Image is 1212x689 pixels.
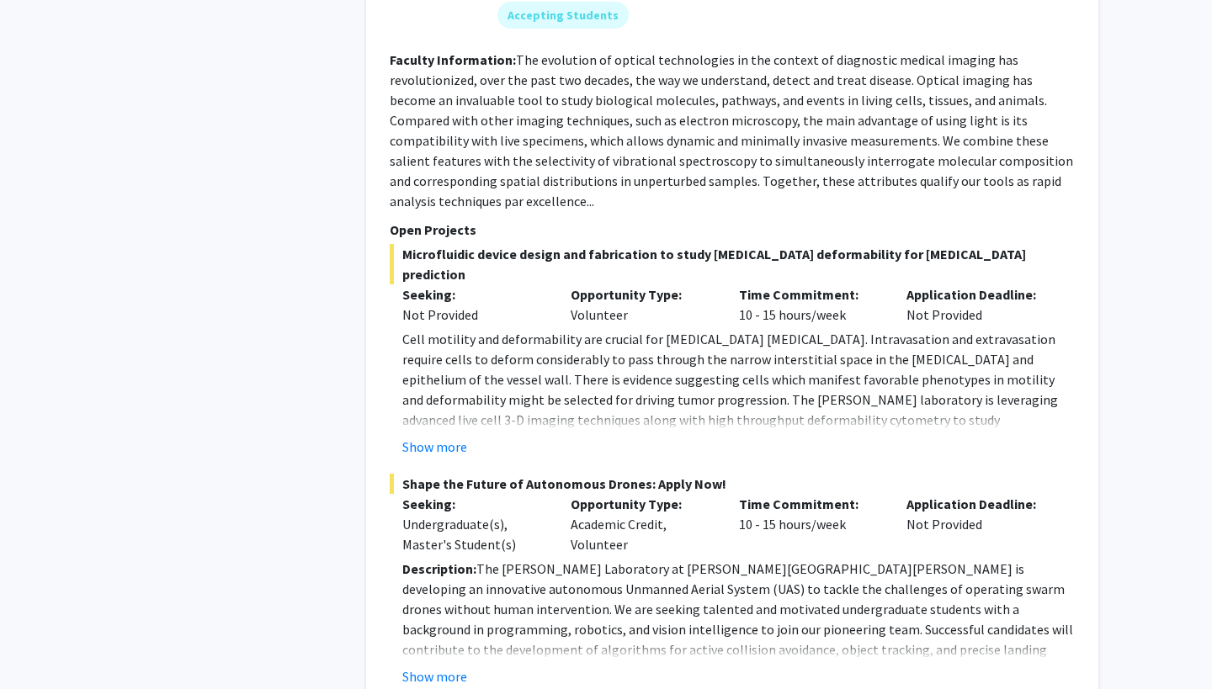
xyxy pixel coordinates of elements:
div: Academic Credit, Volunteer [558,494,726,554]
button: Show more [402,437,467,457]
fg-read-more: The evolution of optical technologies in the context of diagnostic medical imaging has revolution... [390,51,1073,209]
p: Application Deadline: [906,494,1050,514]
p: Time Commitment: [739,494,882,514]
iframe: Chat [13,613,72,676]
button: Show more [402,666,467,686]
span: Microfluidic device design and fabrication to study [MEDICAL_DATA] deformability for [MEDICAL_DAT... [390,244,1075,284]
strong: Description: [402,560,476,577]
div: Not Provided [894,284,1062,325]
div: Undergraduate(s), Master's Student(s) [402,514,545,554]
p: Application Deadline: [906,284,1050,305]
div: Not Provided [402,305,545,325]
p: Opportunity Type: [571,494,714,514]
mat-chip: Accepting Students [497,2,629,29]
div: 10 - 15 hours/week [726,284,895,325]
div: 10 - 15 hours/week [726,494,895,554]
p: Cell motility and deformability are crucial for [MEDICAL_DATA] [MEDICAL_DATA]. Intravasation and ... [402,329,1075,450]
b: Faculty Information: [390,51,516,68]
span: Shape the Future of Autonomous Drones: Apply Now! [390,474,1075,494]
p: Seeking: [402,494,545,514]
p: Time Commitment: [739,284,882,305]
p: Opportunity Type: [571,284,714,305]
p: Open Projects [390,220,1075,240]
p: Seeking: [402,284,545,305]
div: Volunteer [558,284,726,325]
p: The [PERSON_NAME] Laboratory at [PERSON_NAME][GEOGRAPHIC_DATA][PERSON_NAME] is developing an inno... [402,559,1075,680]
div: Not Provided [894,494,1062,554]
